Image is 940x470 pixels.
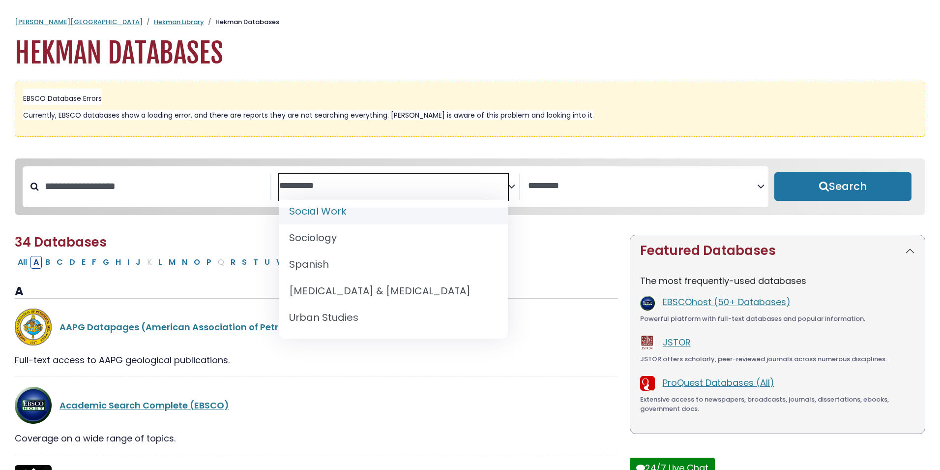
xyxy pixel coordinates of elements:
[66,256,78,269] button: Filter Results D
[15,432,618,445] div: Coverage on a wide range of topics.
[279,251,508,278] li: Spanish
[15,284,618,299] h3: A
[640,354,915,364] div: JSTOR offers scholarly, peer-reviewed journals across numerous disciplines.
[191,256,203,269] button: Filter Results O
[663,336,691,348] a: JSTOR
[59,321,364,333] a: AAPG Datapages (American Association of Petroleum Geologists)
[155,256,165,269] button: Filter Results L
[39,178,270,194] input: Search database by title or keyword
[279,198,508,224] li: Social Work
[250,256,261,269] button: Filter Results T
[154,17,204,27] a: Hekman Library
[124,256,132,269] button: Filter Results I
[15,353,618,367] div: Full-text access to AAPG geological publications.
[54,256,66,269] button: Filter Results C
[663,296,791,308] a: EBSCOhost (50+ Databases)
[279,304,508,331] li: Urban Studies
[42,256,53,269] button: Filter Results B
[23,110,594,120] span: Currently, EBSCO databases show a loading error, and there are reports they are not searching eve...
[15,256,30,269] button: All
[166,256,178,269] button: Filter Results M
[204,17,279,27] li: Hekman Databases
[204,256,214,269] button: Filter Results P
[640,395,915,414] div: Extensive access to newspapers, broadcasts, journals, dissertations, ebooks, government docs.
[100,256,112,269] button: Filter Results G
[15,17,925,27] nav: breadcrumb
[279,181,508,191] textarea: Search
[15,17,143,27] a: [PERSON_NAME][GEOGRAPHIC_DATA]
[630,235,925,266] button: Featured Databases
[30,256,42,269] button: Filter Results A
[640,274,915,287] p: The most frequently-used databases
[113,256,124,269] button: Filter Results H
[273,256,285,269] button: Filter Results V
[774,172,911,201] button: Submit for Search Results
[89,256,99,269] button: Filter Results F
[15,158,925,216] nav: Search filters
[640,314,915,324] div: Powerful platform with full-text databases and popular information.
[15,255,347,268] div: Alpha-list to filter by first letter of database name
[79,256,88,269] button: Filter Results E
[663,376,774,389] a: ProQuest Databases (All)
[528,181,757,191] textarea: Search
[239,256,250,269] button: Filter Results S
[228,256,238,269] button: Filter Results R
[23,94,102,103] span: EBSCO Database Errors
[59,399,229,411] a: Academic Search Complete (EBSCO)
[133,256,144,269] button: Filter Results J
[279,224,508,251] li: Sociology
[15,37,925,70] h1: Hekman Databases
[279,278,508,304] li: [MEDICAL_DATA] & [MEDICAL_DATA]
[15,233,107,251] span: 34 Databases
[179,256,190,269] button: Filter Results N
[262,256,273,269] button: Filter Results U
